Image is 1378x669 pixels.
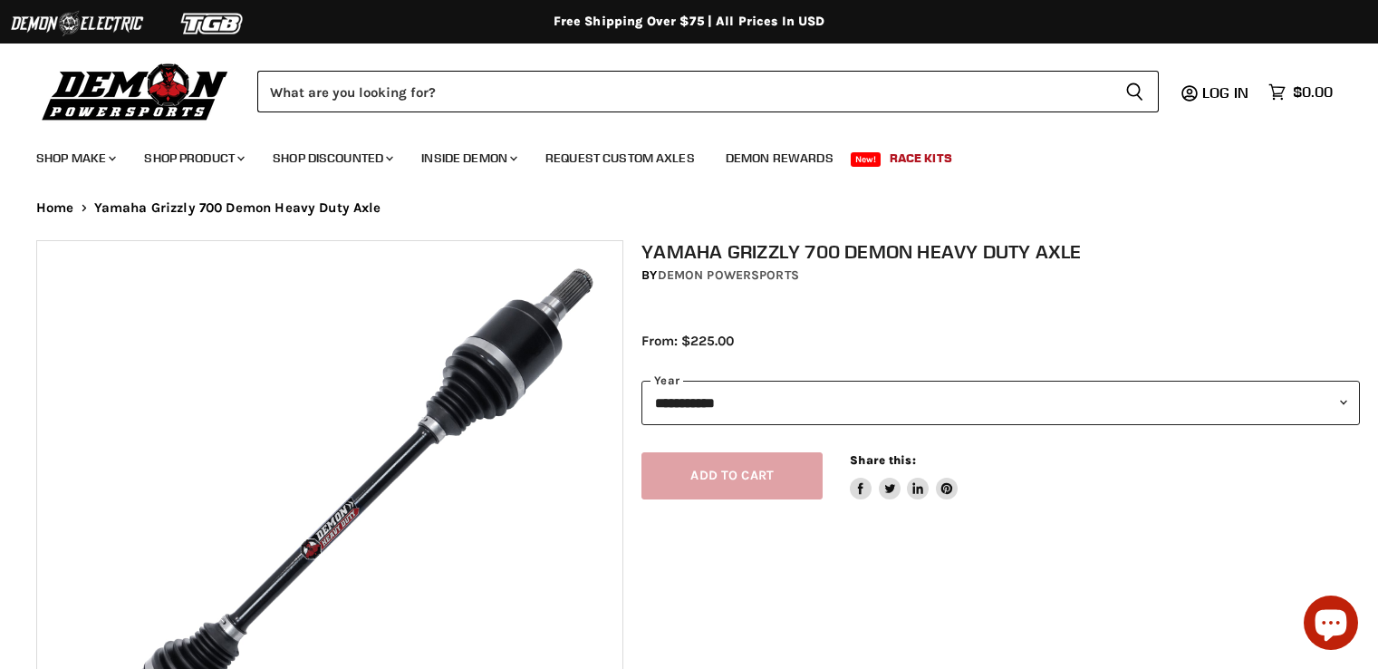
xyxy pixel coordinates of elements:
a: Demon Rewards [712,140,847,177]
a: Shop Discounted [259,140,404,177]
input: Search [257,71,1111,112]
h1: Yamaha Grizzly 700 Demon Heavy Duty Axle [641,240,1360,263]
a: Log in [1194,84,1259,101]
a: Request Custom Axles [532,140,708,177]
span: From: $225.00 [641,333,734,349]
inbox-online-store-chat: Shopify online store chat [1298,596,1364,654]
a: Home [36,200,74,216]
div: by [641,266,1360,286]
a: Demon Powersports [658,267,799,283]
form: Product [257,71,1159,112]
select: year [641,381,1360,425]
span: Share this: [850,453,915,467]
a: Race Kits [876,140,966,177]
a: Shop Product [130,140,255,177]
button: Search [1111,71,1159,112]
a: Inside Demon [408,140,528,177]
aside: Share this: [850,452,958,500]
a: Shop Make [23,140,127,177]
span: Yamaha Grizzly 700 Demon Heavy Duty Axle [94,200,381,216]
span: New! [851,152,882,167]
a: $0.00 [1259,79,1342,105]
img: TGB Logo 2 [145,6,281,41]
img: Demon Powersports [36,59,235,123]
span: Log in [1202,83,1248,102]
ul: Main menu [23,132,1328,177]
img: Demon Electric Logo 2 [9,6,145,41]
span: $0.00 [1293,83,1333,101]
